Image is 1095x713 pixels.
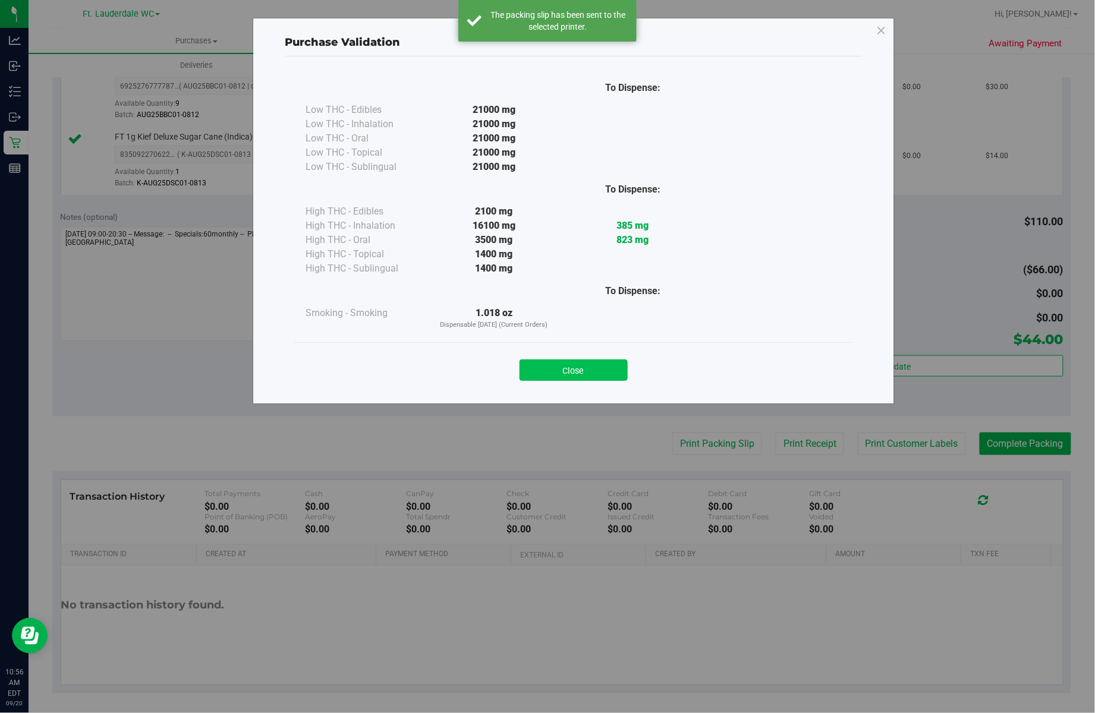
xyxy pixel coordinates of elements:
div: To Dispense: [564,182,702,197]
div: 21000 mg [425,117,564,131]
div: 21000 mg [425,160,564,174]
iframe: Resource center [12,618,48,654]
div: To Dispense: [564,81,702,95]
button: Close [520,359,628,381]
div: Low THC - Inhalation [306,117,425,131]
span: Purchase Validation [285,36,401,49]
div: High THC - Edibles [306,204,425,219]
div: 21000 mg [425,146,564,160]
div: 16100 mg [425,219,564,233]
div: High THC - Topical [306,247,425,261]
div: To Dispense: [564,284,702,298]
div: 21000 mg [425,131,564,146]
p: Dispensable [DATE] (Current Orders) [425,320,564,330]
div: 1400 mg [425,247,564,261]
div: Low THC - Topical [306,146,425,160]
div: High THC - Inhalation [306,219,425,233]
strong: 385 mg [616,220,649,231]
div: 2100 mg [425,204,564,219]
div: Low THC - Oral [306,131,425,146]
div: The packing slip has been sent to the selected printer. [488,9,628,33]
div: Low THC - Edibles [306,103,425,117]
div: 1.018 oz [425,306,564,330]
div: Smoking - Smoking [306,306,425,320]
strong: 823 mg [616,234,649,245]
div: High THC - Sublingual [306,261,425,276]
div: 3500 mg [425,233,564,247]
div: 21000 mg [425,103,564,117]
div: 1400 mg [425,261,564,276]
div: Low THC - Sublingual [306,160,425,174]
div: High THC - Oral [306,233,425,247]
